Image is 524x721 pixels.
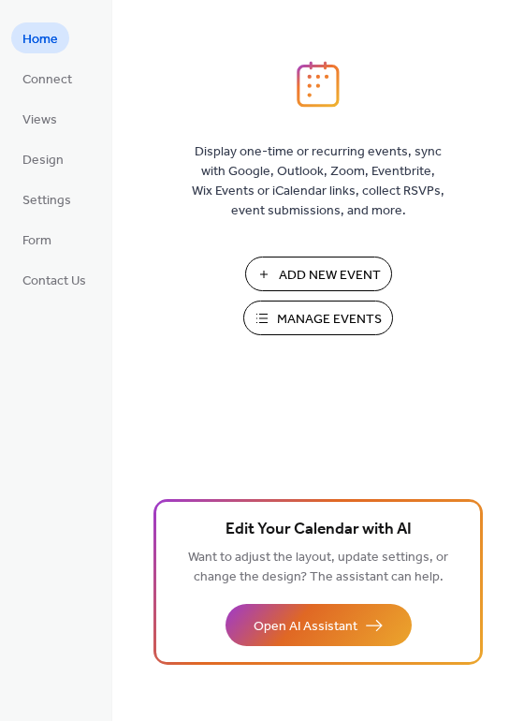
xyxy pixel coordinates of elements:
span: Connect [22,70,72,90]
a: Design [11,143,75,174]
span: Add New Event [279,266,381,286]
a: Form [11,224,63,255]
button: Manage Events [243,301,393,335]
a: Contact Us [11,264,97,295]
span: Want to adjust the layout, update settings, or change the design? The assistant can help. [188,545,448,590]
span: Settings [22,191,71,211]
span: Views [22,110,57,130]
a: Connect [11,63,83,94]
span: Open AI Assistant [254,617,357,637]
img: logo_icon.svg [297,61,340,108]
span: Manage Events [277,310,382,330]
button: Add New Event [245,257,392,291]
span: Form [22,231,51,251]
span: Edit Your Calendar with AI [226,517,412,543]
button: Open AI Assistant [226,604,412,646]
span: Design [22,151,64,170]
span: Display one-time or recurring events, sync with Google, Outlook, Zoom, Eventbrite, Wix Events or ... [192,142,444,221]
span: Contact Us [22,272,86,291]
a: Home [11,22,69,53]
a: Settings [11,184,82,214]
a: Views [11,103,68,134]
span: Home [22,30,58,50]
